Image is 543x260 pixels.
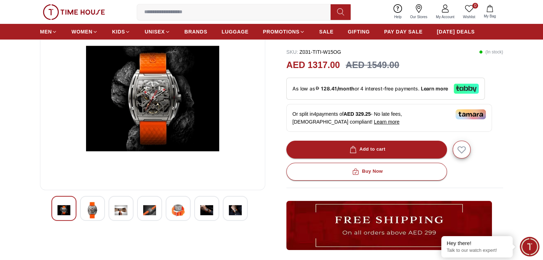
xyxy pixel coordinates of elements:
div: Add to cart [348,145,386,154]
span: KIDS [112,28,125,35]
span: PAY DAY SALE [384,28,423,35]
a: UNISEX [145,25,170,38]
span: SALE [319,28,333,35]
span: WOMEN [71,28,92,35]
span: PROMOTIONS [263,28,300,35]
span: UNISEX [145,28,165,35]
a: MEN [40,25,57,38]
img: Ciga Design Z Series Titanium Men's Mechanical Grey+Red+Multi Color Dial Watch - Z031-TITI-W15OG [172,202,185,218]
a: LUGGAGE [222,25,249,38]
a: PROMOTIONS [263,25,305,38]
p: Talk to our watch expert! [447,248,507,254]
img: Ciga Design Z Series Titanium Men's Mechanical Grey+Red+Multi Color Dial Watch - Z031-TITI-W15OG [86,202,99,218]
img: Tamara [456,109,486,119]
img: Ciga Design Z Series Titanium Men's Mechanical Grey+Red+Multi Color Dial Watch - Z031-TITI-W15OG [115,202,127,218]
h3: AED 1549.00 [346,58,399,72]
span: SKU : [286,49,298,55]
div: Or split in 4 payments of - No late fees, [DEMOGRAPHIC_DATA] compliant! [286,104,492,132]
span: AED 329.25 [343,111,371,117]
span: 0 [472,3,478,9]
img: Ciga Design Z Series Titanium Men's Mechanical Grey+Red+Multi Color Dial Watch - Z031-TITI-W15OG [229,202,242,218]
span: Help [391,14,404,20]
div: Buy Now [351,167,383,176]
span: Wishlist [460,14,478,20]
button: My Bag [479,4,500,20]
a: 0Wishlist [459,3,479,21]
span: My Account [433,14,457,20]
span: LUGGAGE [222,28,249,35]
a: SALE [319,25,333,38]
p: Z031-TITI-W15OG [286,48,341,56]
img: Ciga Design Z Series Titanium Men's Mechanical Grey+Red+Multi Color Dial Watch - Z031-TITI-W15OG [200,202,213,218]
a: Our Stores [406,3,432,21]
span: BRANDS [185,28,207,35]
img: Ciga Design Z Series Titanium Men's Mechanical Grey+Red+Multi Color Dial Watch - Z031-TITI-W15OG [57,202,70,218]
button: Add to cart [286,141,447,158]
span: GIFTING [348,28,370,35]
img: Ciga Design Z Series Titanium Men's Mechanical Grey+Red+Multi Color Dial Watch - Z031-TITI-W15OG [46,13,259,184]
a: BRANDS [185,25,207,38]
img: ... [286,201,492,250]
span: Learn more [374,119,399,125]
a: Help [390,3,406,21]
div: Chat Widget [520,237,539,256]
span: [DATE] DEALS [437,28,475,35]
a: PAY DAY SALE [384,25,423,38]
h2: AED 1317.00 [286,58,340,72]
button: Buy Now [286,163,447,181]
div: Hey there! [447,240,507,247]
a: KIDS [112,25,130,38]
img: Ciga Design Z Series Titanium Men's Mechanical Grey+Red+Multi Color Dial Watch - Z031-TITI-W15OG [143,202,156,218]
span: MEN [40,28,52,35]
p: ( In stock ) [479,48,503,56]
a: [DATE] DEALS [437,25,475,38]
span: Our Stores [407,14,430,20]
img: ... [43,4,105,20]
span: My Bag [481,14,499,19]
a: WOMEN [71,25,98,38]
a: GIFTING [348,25,370,38]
